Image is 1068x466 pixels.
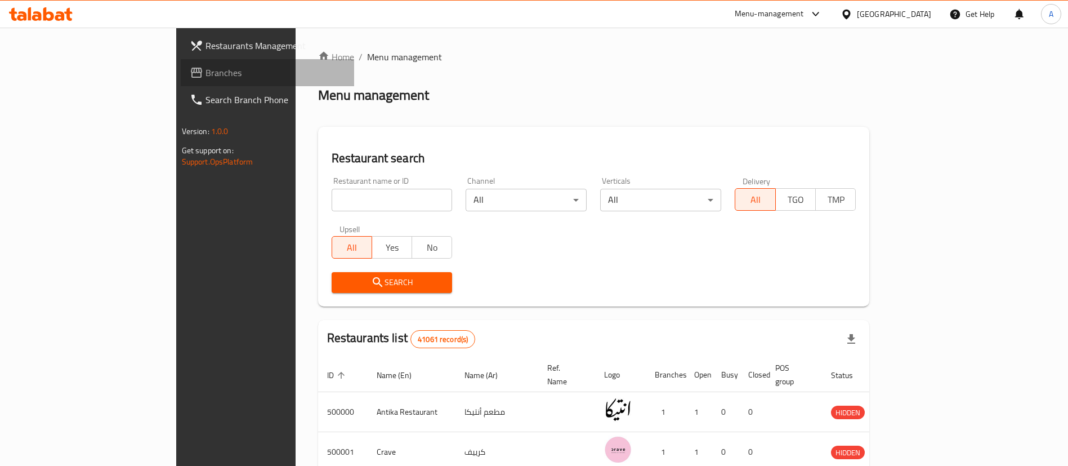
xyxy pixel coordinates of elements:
a: Search Branch Phone [181,86,355,113]
span: A [1049,8,1053,20]
td: 0 [712,392,739,432]
span: TGO [780,192,811,208]
td: 0 [739,392,766,432]
th: Open [685,358,712,392]
div: [GEOGRAPHIC_DATA] [857,8,931,20]
td: 1 [646,392,685,432]
img: Antika Restaurant [604,396,632,424]
img: Crave [604,436,632,464]
div: Export file [838,326,865,353]
a: Restaurants Management [181,32,355,59]
span: Version: [182,124,209,139]
div: Menu-management [735,7,804,21]
span: Name (En) [377,369,426,382]
input: Search for restaurant name or ID.. [332,189,453,211]
button: Yes [372,236,412,259]
button: TGO [775,188,816,211]
span: 1.0.0 [211,124,229,139]
span: TMP [820,192,851,208]
span: All [337,239,368,256]
span: Restaurants Management [205,39,346,52]
td: Antika Restaurant [368,392,455,432]
span: ID [327,369,348,382]
button: All [332,236,372,259]
label: Delivery [743,177,771,185]
span: Get support on: [182,143,234,158]
th: Logo [595,358,646,392]
span: 41061 record(s) [411,334,475,345]
button: Search [332,272,453,293]
a: Branches [181,59,355,86]
label: Upsell [339,225,360,233]
span: Search Branch Phone [205,93,346,106]
h2: Restaurants list [327,330,476,348]
h2: Menu management [318,86,429,104]
span: No [417,239,448,256]
span: Search [341,276,444,290]
span: Menu management [367,50,442,64]
span: HIDDEN [831,406,865,419]
span: Name (Ar) [464,369,512,382]
th: Branches [646,358,685,392]
a: Support.OpsPlatform [182,154,253,169]
h2: Restaurant search [332,150,856,167]
nav: breadcrumb [318,50,870,64]
button: All [735,188,775,211]
th: Busy [712,358,739,392]
li: / [359,50,363,64]
button: No [412,236,452,259]
div: All [600,189,721,211]
span: Yes [377,239,408,256]
span: Ref. Name [547,361,582,388]
div: All [466,189,587,211]
th: Closed [739,358,766,392]
span: Status [831,369,868,382]
span: HIDDEN [831,446,865,459]
div: HIDDEN [831,446,865,459]
td: مطعم أنتيكا [455,392,538,432]
span: POS group [775,361,808,388]
span: Branches [205,66,346,79]
td: 1 [685,392,712,432]
span: All [740,192,771,208]
button: TMP [815,188,856,211]
div: Total records count [410,330,475,348]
